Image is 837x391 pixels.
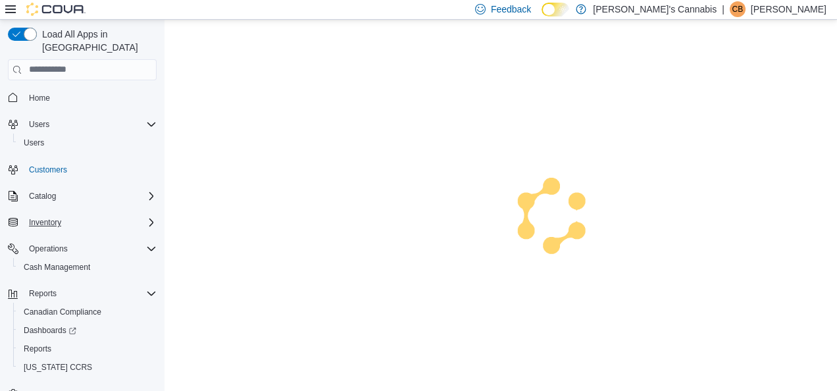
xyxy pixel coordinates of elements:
[24,362,92,373] span: [US_STATE] CCRS
[542,3,569,16] input: Dark Mode
[13,321,162,340] a: Dashboards
[37,28,157,54] span: Load All Apps in [GEOGRAPHIC_DATA]
[24,307,101,317] span: Canadian Compliance
[751,1,826,17] p: [PERSON_NAME]
[542,16,542,17] span: Dark Mode
[24,161,157,178] span: Customers
[18,135,49,151] a: Users
[24,286,62,301] button: Reports
[26,3,86,16] img: Cova
[24,325,76,336] span: Dashboards
[491,3,531,16] span: Feedback
[18,323,82,338] a: Dashboards
[722,1,724,17] p: |
[24,162,72,178] a: Customers
[13,258,162,276] button: Cash Management
[13,340,162,358] button: Reports
[24,344,51,354] span: Reports
[593,1,717,17] p: [PERSON_NAME]'s Cannabis
[24,188,157,204] span: Catalog
[29,165,67,175] span: Customers
[18,259,95,275] a: Cash Management
[24,286,157,301] span: Reports
[24,117,55,132] button: Users
[18,359,97,375] a: [US_STATE] CCRS
[18,135,157,151] span: Users
[13,358,162,377] button: [US_STATE] CCRS
[730,1,746,17] div: Cyrena Brathwaite
[18,304,107,320] a: Canadian Compliance
[3,240,162,258] button: Operations
[29,191,56,201] span: Catalog
[24,241,157,257] span: Operations
[29,217,61,228] span: Inventory
[3,160,162,179] button: Customers
[18,341,157,357] span: Reports
[3,115,162,134] button: Users
[24,241,73,257] button: Operations
[13,303,162,321] button: Canadian Compliance
[24,188,61,204] button: Catalog
[29,93,50,103] span: Home
[18,259,157,275] span: Cash Management
[3,284,162,303] button: Reports
[18,341,57,357] a: Reports
[18,323,157,338] span: Dashboards
[3,187,162,205] button: Catalog
[24,138,44,148] span: Users
[501,168,599,267] img: cova-loader
[18,304,157,320] span: Canadian Compliance
[18,359,157,375] span: Washington CCRS
[29,119,49,130] span: Users
[13,134,162,152] button: Users
[29,244,68,254] span: Operations
[24,90,157,106] span: Home
[24,90,55,106] a: Home
[24,262,90,273] span: Cash Management
[3,88,162,107] button: Home
[3,213,162,232] button: Inventory
[24,215,66,230] button: Inventory
[29,288,57,299] span: Reports
[732,1,744,17] span: CB
[24,215,157,230] span: Inventory
[24,117,157,132] span: Users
